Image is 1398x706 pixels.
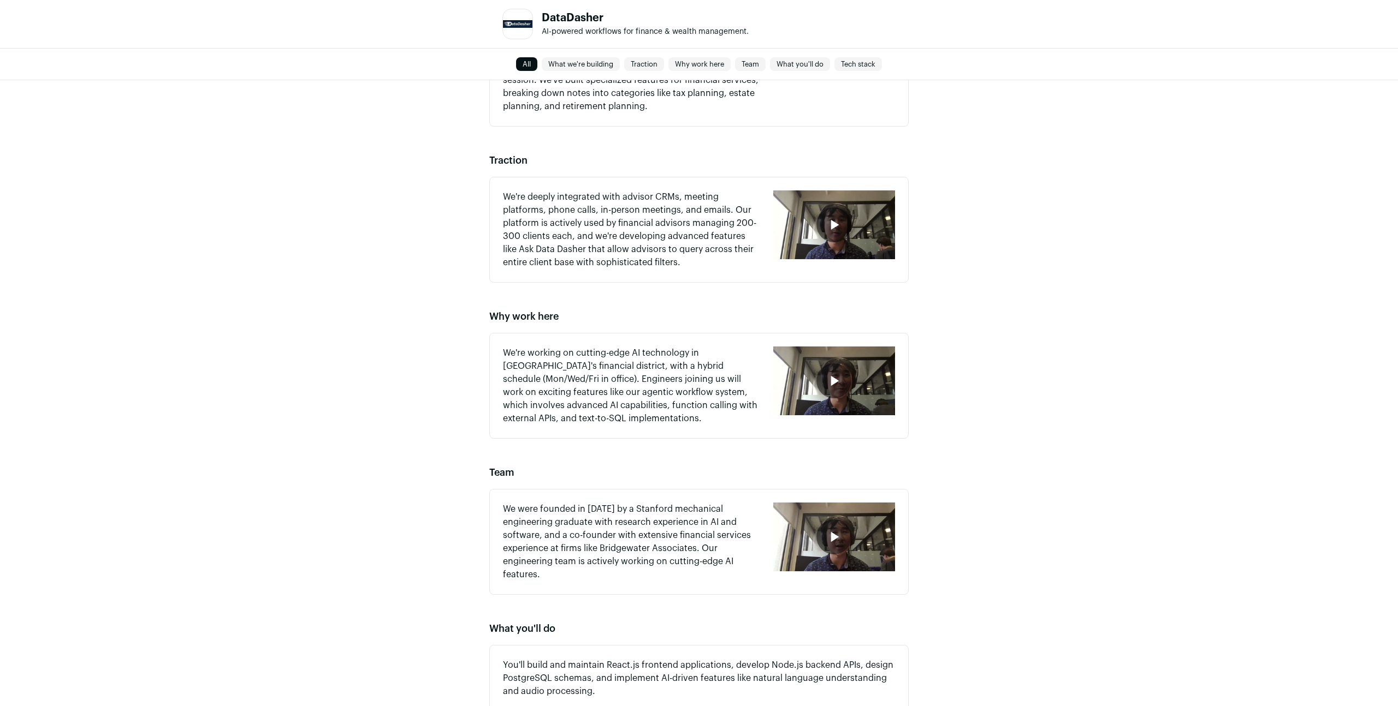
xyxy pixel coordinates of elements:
h2: Team [489,465,909,480]
p: We're working on cutting-edge AI technology in [GEOGRAPHIC_DATA]'s financial district, with a hyb... [503,346,760,425]
a: Tech stack [834,58,882,71]
a: What you'll do [770,58,830,71]
a: Traction [624,58,664,71]
p: You'll build and maintain React.js frontend applications, develop Node.js backend APIs, design Po... [503,659,895,698]
p: We're deeply integrated with advisor CRMs, meeting platforms, phone calls, in-person meetings, an... [503,190,760,269]
span: AI-powered workflows for finance & wealth management. [542,28,749,35]
a: Team [735,58,766,71]
a: What we're building [542,58,620,71]
h2: Traction [489,153,909,168]
h2: What you'll do [489,621,909,636]
img: 5ea263cf0c28d7e3455a8b28ff74034307efce2722f8c6cf0fe1af1be6d55519.jpg [503,20,532,28]
p: We were founded in [DATE] by a Stanford mechanical engineering graduate with research experience ... [503,502,760,581]
a: Why work here [668,58,731,71]
h2: Why work here [489,309,909,324]
a: All [516,58,537,71]
h1: DataDasher [542,13,749,23]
